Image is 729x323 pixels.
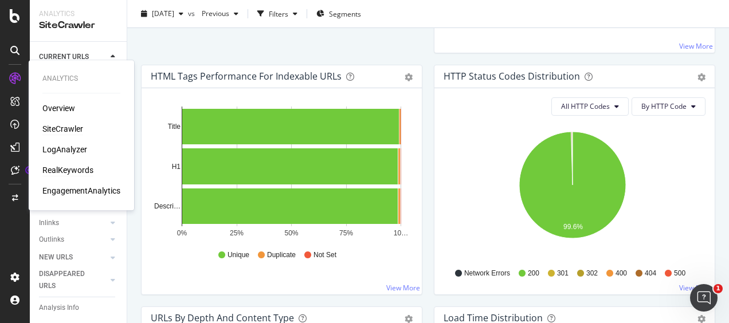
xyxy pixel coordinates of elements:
span: Previous [197,9,229,18]
div: HTTP Status Codes Distribution [444,70,580,82]
a: NEW URLS [39,251,107,263]
text: 25% [230,229,244,237]
text: 0% [177,229,187,237]
span: 200 [528,269,539,278]
span: Duplicate [267,250,296,260]
a: Overview [42,103,75,114]
svg: A chart. [151,107,409,239]
div: HTML Tags Performance for Indexable URLs [151,70,342,82]
div: gear [697,315,706,323]
text: Title [168,123,181,131]
span: By HTTP Code [641,101,687,111]
text: H1 [172,163,181,171]
a: LogAnalyzer [42,144,87,155]
a: View More [679,283,713,293]
span: Network Errors [464,269,510,278]
div: gear [697,73,706,81]
svg: A chart. [444,125,701,258]
span: 301 [557,269,569,278]
span: All HTTP Codes [561,101,610,111]
a: SiteCrawler [42,123,83,135]
div: gear [405,73,413,81]
text: 10… [394,229,408,237]
div: Inlinks [39,217,59,229]
div: Analytics [39,9,117,19]
button: [DATE] [136,5,188,23]
span: 404 [645,269,656,278]
div: CURRENT URLS [39,51,89,63]
text: 99.6% [563,223,583,231]
span: vs [188,9,197,18]
span: 400 [616,269,627,278]
button: By HTTP Code [632,97,706,116]
span: 500 [674,269,685,278]
span: 1 [714,284,723,293]
text: 50% [284,229,298,237]
div: Tooltip anchor [24,165,34,175]
button: All HTTP Codes [551,97,629,116]
button: Previous [197,5,243,23]
button: Segments [312,5,366,23]
a: Inlinks [39,217,107,229]
div: SiteCrawler [39,19,117,32]
a: Outlinks [39,234,107,246]
div: DISAPPEARED URLS [39,268,97,292]
span: Not Set [313,250,336,260]
div: Outlinks [39,234,64,246]
div: Analysis Info [39,302,79,314]
button: Filters [253,5,302,23]
div: Analytics [42,74,120,84]
a: EngagementAnalytics [42,185,120,196]
span: 302 [586,269,598,278]
a: DISAPPEARED URLS [39,268,107,292]
a: CURRENT URLS [39,51,107,63]
span: Segments [329,9,361,18]
div: gear [405,315,413,323]
a: Analysis Info [39,302,119,314]
a: View More [386,283,420,293]
iframe: Intercom live chat [690,284,718,312]
span: Unique [228,250,249,260]
div: Filters [269,9,288,18]
span: 2025 Sep. 10th [152,9,174,18]
text: 75% [339,229,353,237]
div: NEW URLS [39,251,73,263]
a: View More [679,41,713,51]
text: Descri… [154,202,181,210]
a: RealKeywords [42,164,93,176]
